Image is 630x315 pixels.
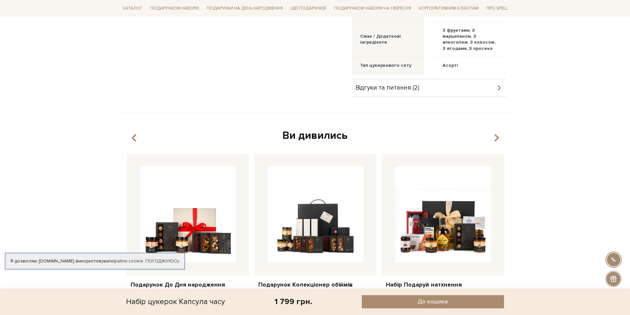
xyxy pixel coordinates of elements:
div: 1 799 грн. [274,296,312,307]
div: З фруктами, З марципаном, З алкоголем, З кокосом, З ягодами, З просеко [442,27,498,52]
div: Асорті [442,62,458,68]
div: Я дозволяю [DOMAIN_NAME] використовувати [5,258,185,264]
a: Подарункові набори на 1 Вересня [331,3,414,14]
button: До кошика [362,295,504,308]
span: До кошика [418,298,448,305]
a: Погоджуюсь [146,258,179,264]
a: Подарункові набори [147,3,201,14]
div: Набір цукерок Капсула часу [126,295,225,308]
div: Ви дивились [124,129,506,143]
a: Подарунок Колекціонер обіймів [258,281,373,289]
a: Набір Подаруй натхнення [386,281,500,289]
a: Корпоративним клієнтам [416,3,481,14]
a: файли cookie [113,258,143,264]
a: Каталог [120,3,145,14]
a: Про Spell [484,3,510,14]
a: Подарунки на День народження [204,3,285,14]
a: Подарунок До Дня народження [131,281,245,289]
a: Ідеї подарунків [288,3,329,14]
div: Тип цукеркового сету [360,62,411,68]
div: Смак / Додаткові інгредієнти [360,33,416,45]
span: Відгуки та питання (2) [356,85,419,91]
